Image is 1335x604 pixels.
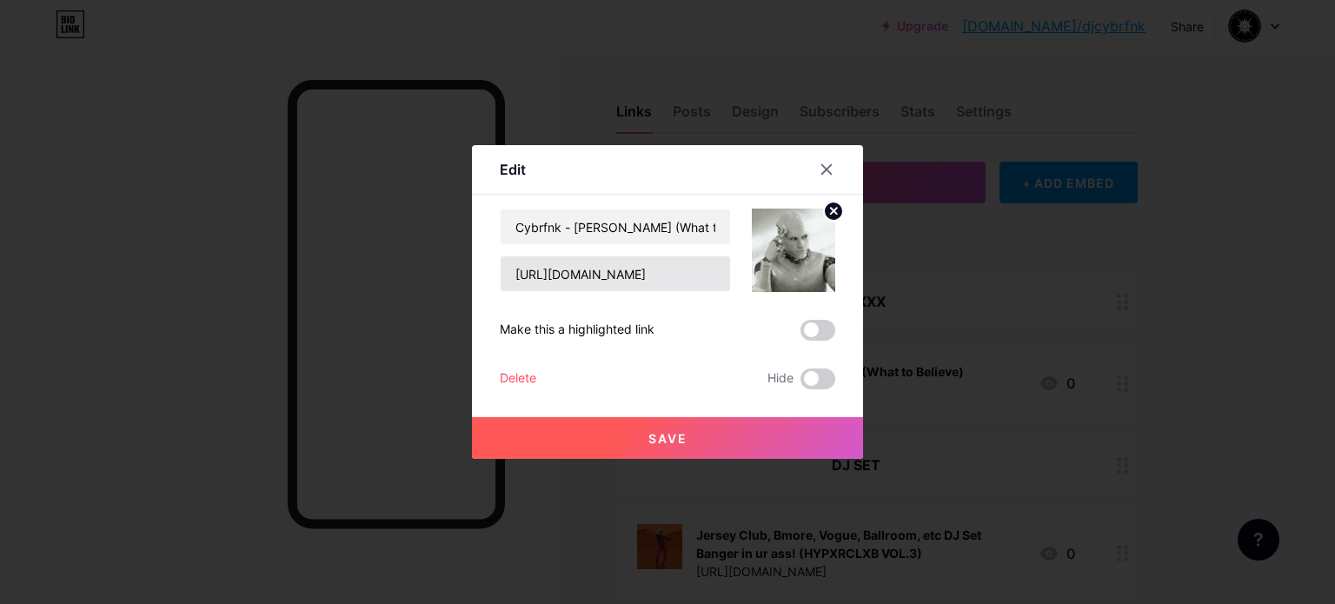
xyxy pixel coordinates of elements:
[648,431,687,446] span: Save
[767,368,794,389] span: Hide
[501,209,730,244] input: Title
[752,209,835,292] img: link_thumbnail
[500,159,526,180] div: Edit
[472,417,863,459] button: Save
[500,320,654,341] div: Make this a highlighted link
[500,368,536,389] div: Delete
[501,256,730,291] input: URL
